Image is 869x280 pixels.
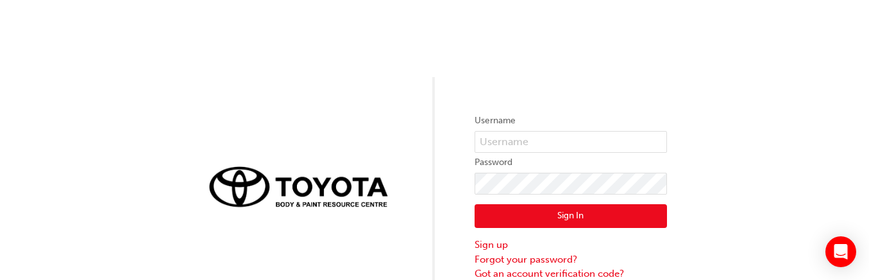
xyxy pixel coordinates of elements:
[475,252,667,267] a: Forgot your password?
[475,113,667,128] label: Username
[475,238,667,252] a: Sign up
[203,159,395,213] img: Trak
[475,131,667,153] input: Username
[825,236,856,267] div: Open Intercom Messenger
[475,204,667,229] button: Sign In
[475,155,667,170] label: Password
